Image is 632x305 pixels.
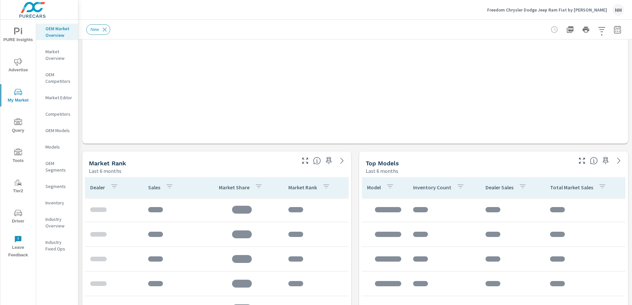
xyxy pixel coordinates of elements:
p: Industry Overview [45,216,73,229]
a: See more details in report [337,155,347,166]
span: Query [2,118,34,134]
div: Competitors [36,109,78,119]
span: My Market [2,88,34,104]
div: nav menu [0,20,36,262]
p: Models [45,144,73,150]
p: Segments [45,183,73,190]
div: OEM Models [36,126,78,135]
div: OEM Segments [36,158,78,175]
a: See more details in report [614,155,624,166]
h5: Market Rank [89,160,126,167]
p: Model [367,184,381,191]
p: Market Rank [288,184,317,191]
p: Market Share [219,184,250,191]
button: Make Fullscreen [577,155,587,166]
p: Market Overview [45,48,73,61]
span: New [87,27,103,32]
p: Freedom Chrysler Dodge Jeep Ram Fiat by [PERSON_NAME] [487,7,607,13]
p: Inventory Count [413,184,451,191]
div: Industry Fixed Ops [36,237,78,254]
span: PURE Insights [2,28,34,44]
div: Industry Overview [36,214,78,231]
h5: Top Models [366,160,399,167]
button: "Export Report to PDF" [564,23,577,36]
span: Tools [2,149,34,165]
span: Advertise [2,58,34,74]
span: Tier2 [2,179,34,195]
p: OEM Segments [45,160,73,173]
div: Market Overview [36,47,78,63]
div: OEM Market Overview [36,24,78,40]
p: Market Editor [45,94,73,101]
button: Print Report [579,23,592,36]
div: NM [612,4,624,16]
p: OEM Market Overview [45,25,73,38]
p: Sales [148,184,160,191]
span: Find the biggest opportunities within your model lineup nationwide. [Source: Market registration ... [590,157,598,165]
div: Market Editor [36,93,78,103]
p: Dealer Sales [486,184,513,191]
div: OEM Competitors [36,70,78,86]
p: Inventory [45,199,73,206]
div: New [86,24,110,35]
div: Inventory [36,198,78,208]
span: Driver [2,209,34,225]
span: Save this to your personalized report [600,155,611,166]
span: Market Rank shows you how you rank, in terms of sales, to other dealerships in your market. “Mark... [313,157,321,165]
p: Industry Fixed Ops [45,239,73,252]
button: Select Date Range [611,23,624,36]
p: Last 6 months [366,167,398,175]
span: Leave Feedback [2,235,34,259]
p: Total Market Sales [550,184,593,191]
button: Apply Filters [595,23,608,36]
button: Make Fullscreen [300,155,310,166]
span: Save this to your personalized report [324,155,334,166]
p: OEM Models [45,127,73,134]
div: Models [36,142,78,152]
p: Competitors [45,111,73,117]
p: Last 6 months [89,167,121,175]
p: Dealer [90,184,105,191]
div: Segments [36,181,78,191]
p: OEM Competitors [45,71,73,84]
